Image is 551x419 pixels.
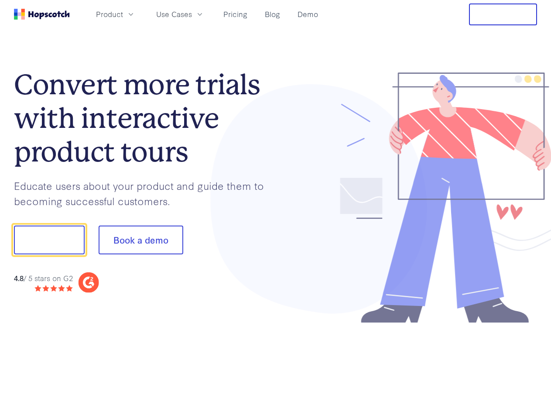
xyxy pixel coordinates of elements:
a: Demo [294,7,322,21]
button: Use Cases [151,7,209,21]
h1: Convert more trials with interactive product tours [14,68,276,168]
a: Blog [261,7,284,21]
button: Show me! [14,226,85,254]
button: Free Trial [469,3,537,25]
span: Use Cases [156,9,192,20]
strong: 4.8 [14,272,24,282]
div: / 5 stars on G2 [14,272,73,283]
span: Product [96,9,123,20]
button: Product [91,7,140,21]
button: Book a demo [99,226,183,254]
a: Pricing [220,7,251,21]
p: Educate users about your product and guide them to becoming successful customers. [14,178,276,208]
a: Home [14,9,70,20]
